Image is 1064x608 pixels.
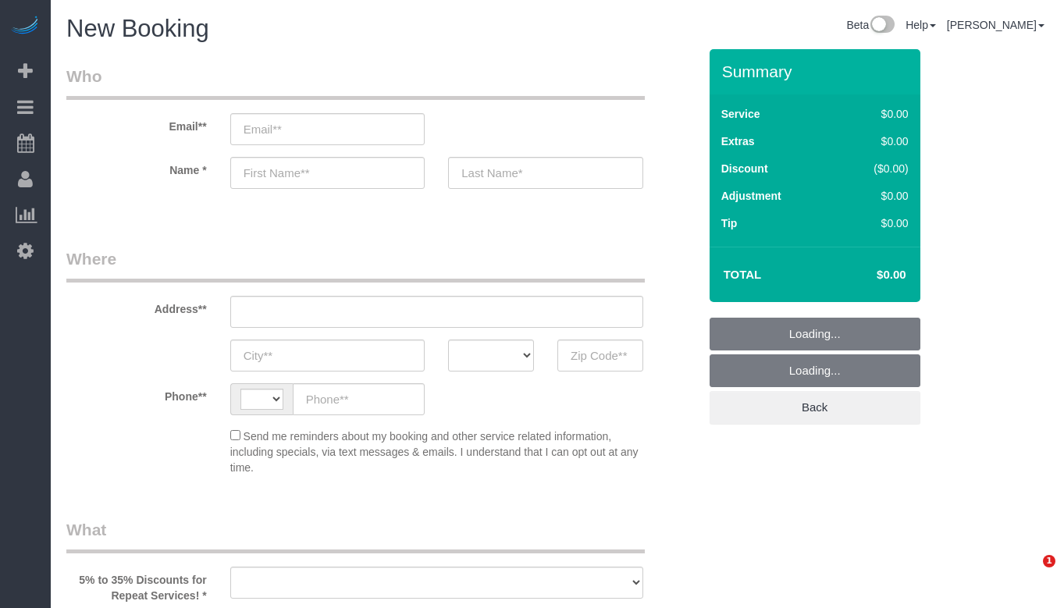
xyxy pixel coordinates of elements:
[842,133,909,149] div: $0.00
[842,188,909,204] div: $0.00
[869,16,895,36] img: New interface
[722,62,913,80] h3: Summary
[842,161,909,176] div: ($0.00)
[846,19,895,31] a: Beta
[721,215,738,231] label: Tip
[557,340,643,372] input: Zip Code**
[842,106,909,122] div: $0.00
[230,157,425,189] input: First Name**
[66,65,645,100] legend: Who
[66,518,645,553] legend: What
[448,157,643,189] input: Last Name*
[66,247,645,283] legend: Where
[842,215,909,231] div: $0.00
[724,268,762,281] strong: Total
[1043,555,1055,567] span: 1
[830,268,906,282] h4: $0.00
[230,430,639,474] span: Send me reminders about my booking and other service related information, including specials, via...
[721,161,768,176] label: Discount
[947,19,1044,31] a: [PERSON_NAME]
[721,133,755,149] label: Extras
[1011,555,1048,592] iframe: Intercom live chat
[710,391,920,424] a: Back
[906,19,936,31] a: Help
[721,106,760,122] label: Service
[9,16,41,37] img: Automaid Logo
[721,188,781,204] label: Adjustment
[55,567,219,603] label: 5% to 35% Discounts for Repeat Services! *
[66,15,209,42] span: New Booking
[55,157,219,178] label: Name *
